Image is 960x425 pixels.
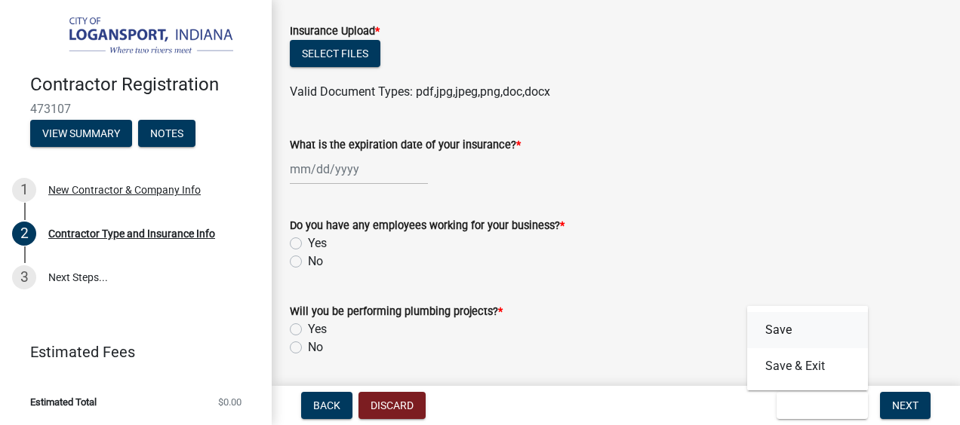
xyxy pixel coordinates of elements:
label: No [308,252,323,271]
span: Next [892,399,918,411]
div: 1 [12,178,36,202]
span: $0.00 [218,397,242,407]
label: Insurance Upload [290,26,380,37]
label: No [308,338,323,356]
button: Save & Exit [747,348,868,384]
button: Select files [290,40,380,67]
button: Discard [358,392,426,419]
div: New Contractor & Company Info [48,185,201,195]
label: Do you have any employees working for your business? [290,221,565,231]
label: Will you be performing plumbing projects? [290,307,503,317]
span: Valid Document Types: pdf,jpg,jpeg,png,doc,docx [290,84,550,99]
wm-modal-confirm: Summary [30,128,132,140]
label: Yes [308,234,327,252]
span: Estimated Total [30,397,97,407]
span: 473107 [30,102,242,116]
h4: Contractor Registration [30,74,260,96]
button: Notes [138,120,195,147]
img: City of Logansport, Indiana [30,16,248,58]
div: 2 [12,222,36,246]
wm-modal-confirm: Notes [138,128,195,140]
input: mm/dd/yyyy [290,154,428,185]
button: Back [301,392,352,419]
div: 3 [12,265,36,289]
label: Yes [308,320,327,338]
a: Estimated Fees [12,337,248,367]
label: What is the expiration date of your insurance? [290,140,521,151]
button: Next [880,392,931,419]
button: Save [747,312,868,348]
div: Contractor Type and Insurance Info [48,228,215,239]
button: View Summary [30,120,132,147]
div: Save & Exit [747,306,868,390]
span: Save & Exit [789,399,847,411]
button: Save & Exit [777,392,868,419]
span: Back [313,399,340,411]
